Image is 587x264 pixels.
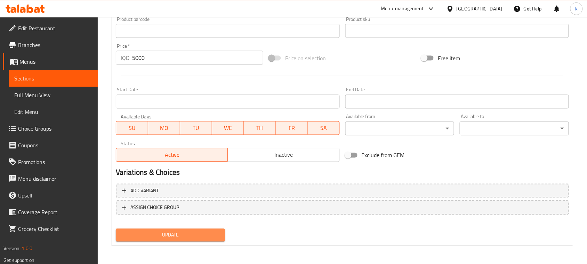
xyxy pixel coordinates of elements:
a: Grocery Checklist [3,220,98,237]
a: Edit Restaurant [3,20,98,37]
button: SU [116,121,148,135]
span: Branches [18,41,93,49]
a: Promotions [3,154,98,170]
span: Coupons [18,141,93,149]
a: Menu disclaimer [3,170,98,187]
p: IQD [121,54,129,62]
button: ASSIGN CHOICE GROUP [116,201,569,215]
span: SA [311,123,337,133]
span: SU [119,123,145,133]
span: Edit Menu [14,108,93,116]
span: Upsell [18,191,93,200]
div: ​ [345,122,455,135]
span: Version: [3,244,21,253]
span: Full Menu View [14,91,93,99]
span: Add variant [130,187,159,195]
span: Promotions [18,158,93,166]
span: Coverage Report [18,208,93,216]
span: TH [247,123,273,133]
span: Sections [14,74,93,83]
span: Update [121,231,219,240]
button: TU [180,121,212,135]
span: Grocery Checklist [18,225,93,233]
a: Branches [3,37,98,53]
a: Full Menu View [9,87,98,103]
span: Active [119,150,225,160]
div: Menu-management [381,5,424,13]
span: Menu disclaimer [18,174,93,183]
span: MO [151,123,177,133]
button: FR [276,121,308,135]
button: MO [148,121,180,135]
span: Inactive [231,150,337,160]
a: Coverage Report [3,204,98,220]
a: Coupons [3,137,98,154]
button: Update [116,229,225,242]
button: Inactive [227,148,339,162]
input: Please enter price [132,51,263,65]
span: WE [215,123,241,133]
input: Please enter product barcode [116,24,339,38]
button: SA [308,121,340,135]
span: Choice Groups [18,124,93,133]
span: Edit Restaurant [18,24,93,32]
span: TU [183,123,209,133]
a: Sections [9,70,98,87]
button: TH [244,121,276,135]
span: FR [279,123,305,133]
span: k [575,5,578,13]
a: Menus [3,53,98,70]
span: Exclude from GEM [362,151,405,160]
h2: Variations & Choices [116,168,569,178]
input: Please enter product sku [345,24,569,38]
button: WE [212,121,244,135]
span: Price on selection [285,54,326,62]
a: Choice Groups [3,120,98,137]
span: 1.0.0 [22,244,32,253]
span: ASSIGN CHOICE GROUP [130,203,179,212]
a: Edit Menu [9,103,98,120]
div: [GEOGRAPHIC_DATA] [457,5,502,13]
span: Menus [19,57,93,66]
button: Add variant [116,184,569,198]
a: Upsell [3,187,98,204]
button: Active [116,148,228,162]
span: Free item [438,54,460,62]
div: ​ [460,122,569,135]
